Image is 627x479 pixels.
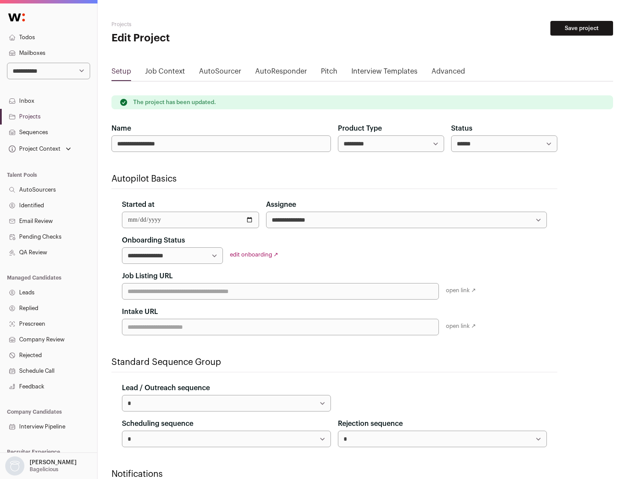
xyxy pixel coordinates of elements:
a: edit onboarding ↗ [230,252,278,257]
label: Status [451,123,472,134]
h2: Autopilot Basics [111,173,557,185]
h2: Standard Sequence Group [111,356,557,368]
button: Save project [550,21,613,36]
a: Setup [111,66,131,80]
label: Assignee [266,199,296,210]
label: Intake URL [122,307,158,317]
h2: Projects [111,21,279,28]
img: Wellfound [3,9,30,26]
button: Open dropdown [7,143,73,155]
a: Job Context [145,66,185,80]
a: Advanced [431,66,465,80]
label: Product Type [338,123,382,134]
h1: Edit Project [111,31,279,45]
a: Interview Templates [351,66,418,80]
a: AutoSourcer [199,66,241,80]
label: Onboarding Status [122,235,185,246]
div: Project Context [7,145,61,152]
label: Rejection sequence [338,418,403,429]
a: AutoResponder [255,66,307,80]
p: The project has been updated. [133,99,216,106]
p: Bagelicious [30,466,58,473]
label: Started at [122,199,155,210]
label: Scheduling sequence [122,418,193,429]
img: nopic.png [5,456,24,476]
label: Lead / Outreach sequence [122,383,210,393]
p: [PERSON_NAME] [30,459,77,466]
a: Pitch [321,66,337,80]
label: Job Listing URL [122,271,173,281]
label: Name [111,123,131,134]
button: Open dropdown [3,456,78,476]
